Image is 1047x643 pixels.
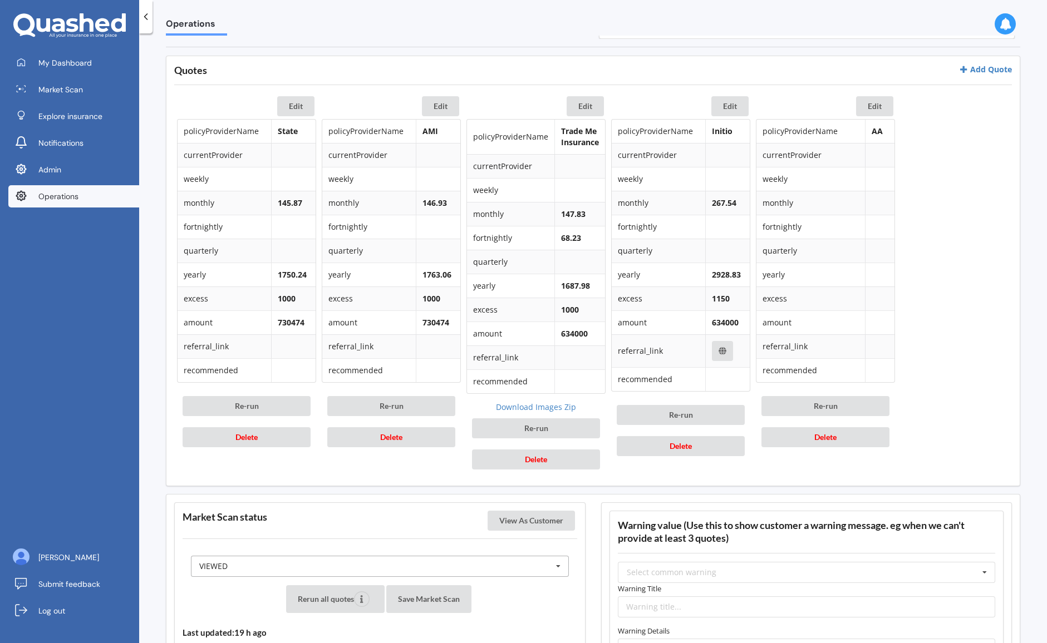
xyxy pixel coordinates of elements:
[467,202,554,226] td: monthly
[8,52,139,74] a: My Dashboard
[422,197,447,208] b: 146.93
[38,164,61,175] span: Admin
[8,573,139,595] a: Submit feedback
[178,191,271,215] td: monthly
[472,449,600,469] button: Delete
[561,280,590,291] b: 1687.98
[612,167,705,191] td: weekly
[286,585,385,613] button: Rerun all quotes
[612,191,705,215] td: monthly
[235,432,258,442] span: Delete
[561,209,586,219] b: 147.83
[872,126,883,136] b: AA
[422,293,440,304] b: 1000
[327,427,455,447] button: Delete
[322,358,416,382] td: recommended
[422,317,449,328] b: 730474
[38,111,102,122] span: Explore insurance
[322,120,416,143] td: policyProviderName
[322,143,416,167] td: currentProvider
[38,605,65,616] span: Log out
[612,286,705,310] td: excess
[761,396,889,416] button: Re-run
[617,405,745,425] button: Re-run
[8,105,139,127] a: Explore insurance
[856,96,893,116] button: Edit
[8,185,139,207] a: Operations
[13,548,30,565] img: ALV-UjU6YHOUIM1AGx_4vxbOkaOq-1eqc8a3URkVIJkc_iWYmQ98kTe7fc9QMVOBV43MoXmOPfWPN7JjnmUwLuIGKVePaQgPQ...
[488,511,575,531] button: View As Customer
[756,286,865,310] td: excess
[561,126,599,147] b: Trade Me Insurance
[183,511,267,523] h3: Market Scan status
[322,215,416,239] td: fortnightly
[618,583,996,594] label: Warning Title
[711,96,749,116] button: Edit
[712,197,736,208] b: 267.54
[322,263,416,286] td: yearly
[712,293,730,304] b: 1150
[567,96,604,116] button: Edit
[712,317,739,328] b: 634000
[178,286,271,310] td: excess
[617,436,745,456] button: Delete
[38,191,78,202] span: Operations
[277,96,314,116] button: Edit
[174,64,207,77] h3: Quotes
[199,562,228,570] div: VIEWED
[618,519,996,545] h3: Warning value (Use this to show customer a warning message. eg when we can't provide at least 3 q...
[38,578,100,590] span: Submit feedback
[756,191,865,215] td: monthly
[467,345,554,369] td: referral_link
[8,159,139,181] a: Admin
[612,367,705,391] td: recommended
[612,310,705,334] td: amount
[467,274,554,298] td: yearly
[467,178,554,202] td: weekly
[467,226,554,250] td: fortnightly
[756,310,865,334] td: amount
[612,215,705,239] td: fortnightly
[612,263,705,286] td: yearly
[38,137,83,149] span: Notifications
[756,239,865,263] td: quarterly
[422,126,438,136] b: AMI
[561,328,588,339] b: 634000
[756,167,865,191] td: weekly
[183,396,311,416] button: Re-run
[618,596,996,617] input: Warning title...
[612,143,705,167] td: currentProvider
[322,334,416,358] td: referral_link
[467,120,554,154] td: policyProviderName
[178,310,271,334] td: amount
[612,334,705,367] td: referral_link
[422,269,451,280] b: 1763.06
[278,197,302,208] b: 145.87
[472,418,600,438] button: Re-run
[670,441,692,451] span: Delete
[612,120,705,143] td: policyProviderName
[467,250,554,274] td: quarterly
[178,143,271,167] td: currentProvider
[322,167,416,191] td: weekly
[178,215,271,239] td: fortnightly
[278,317,304,328] b: 730474
[38,84,83,95] span: Market Scan
[178,263,271,286] td: yearly
[380,432,402,442] span: Delete
[422,96,459,116] button: Edit
[756,263,865,286] td: yearly
[322,310,416,334] td: amount
[178,239,271,263] td: quarterly
[756,120,865,143] td: policyProviderName
[166,18,227,33] span: Operations
[756,143,865,167] td: currentProvider
[322,191,416,215] td: monthly
[183,427,311,447] button: Delete
[561,304,579,315] b: 1000
[618,625,996,636] label: Warning Details
[561,233,581,243] b: 68.23
[756,334,865,358] td: referral_link
[278,293,296,304] b: 1000
[8,132,139,154] a: Notifications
